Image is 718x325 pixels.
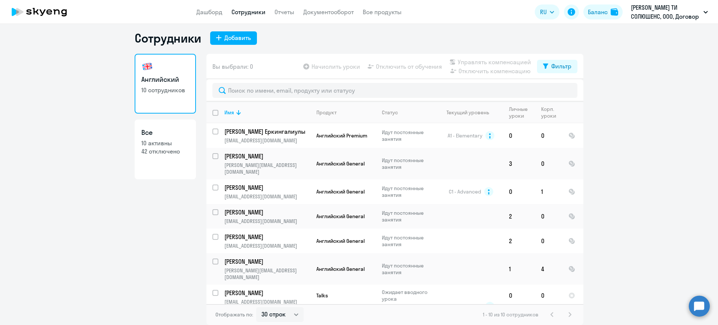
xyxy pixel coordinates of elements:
[224,193,310,200] p: [EMAIL_ADDRESS][DOMAIN_NAME]
[224,298,310,305] p: [EMAIL_ADDRESS][DOMAIN_NAME]
[224,289,310,297] a: [PERSON_NAME]
[316,238,365,244] span: Английский General
[448,303,482,310] span: A1 - Elementary
[483,311,538,318] span: 1 - 10 из 10 сотрудников
[224,183,310,192] a: [PERSON_NAME]
[224,127,309,136] p: [PERSON_NAME] Еркингалиулы
[215,311,253,318] span: Отображать по:
[212,62,253,71] span: Вы выбрали: 0
[224,33,251,42] div: Добавить
[224,109,310,116] div: Имя
[224,183,309,192] p: [PERSON_NAME]
[382,262,433,276] p: Идут постоянные занятия
[224,242,310,249] p: [EMAIL_ADDRESS][DOMAIN_NAME]
[537,60,577,73] button: Фильтр
[224,152,310,160] a: [PERSON_NAME]
[210,31,257,45] button: Добавить
[224,109,234,116] div: Имя
[316,109,337,116] div: Продукт
[231,8,266,16] a: Сотрудники
[449,188,481,195] span: C1 - Advanced
[535,229,562,253] td: 0
[535,204,562,229] td: 0
[363,8,402,16] a: Все продукты
[224,289,309,297] p: [PERSON_NAME]
[627,3,712,21] button: [PERSON_NAME] ТИ СОЛЮШЕНС, ООО, Договор ЧК-80/20
[224,162,310,175] p: [PERSON_NAME][EMAIL_ADDRESS][DOMAIN_NAME]
[224,152,309,160] p: [PERSON_NAME]
[588,7,608,16] div: Баланс
[509,106,535,119] div: Личные уроки
[535,285,562,306] td: 0
[141,61,153,72] img: english
[535,253,562,285] td: 4
[224,127,310,136] a: [PERSON_NAME] Еркингалиулы
[135,31,201,46] h1: Сотрудники
[551,62,571,71] div: Фильтр
[316,188,365,195] span: Английский General
[447,109,489,116] div: Текущий уровень
[448,132,482,139] span: A1 - Elementary
[224,267,310,281] p: [PERSON_NAME][EMAIL_ADDRESS][DOMAIN_NAME]
[382,289,433,302] p: Ожидает вводного урока
[274,8,294,16] a: Отчеты
[316,213,365,220] span: Английский General
[382,234,433,248] p: Идут постоянные занятия
[535,148,562,179] td: 0
[135,54,196,114] a: Английский10 сотрудников
[382,185,433,198] p: Идут постоянные занятия
[316,132,367,139] span: Английский Premium
[141,147,189,155] p: 42 отключено
[224,208,309,216] p: [PERSON_NAME]
[382,109,398,116] div: Статус
[439,109,503,116] div: Текущий уровень
[224,218,310,225] p: [EMAIL_ADDRESS][DOMAIN_NAME]
[141,139,189,147] p: 10 активны
[316,292,328,299] span: Talks
[303,8,354,16] a: Документооборот
[141,86,189,94] p: 10 сотрудников
[535,179,562,204] td: 1
[212,83,577,98] input: Поиск по имени, email, продукту или статусу
[141,128,189,137] h3: Все
[382,210,433,223] p: Идут постоянные занятия
[224,257,310,266] a: [PERSON_NAME]
[535,4,559,19] button: RU
[503,148,535,179] td: 3
[224,233,310,241] a: [PERSON_NAME]
[196,8,223,16] a: Дашборд
[224,233,309,241] p: [PERSON_NAME]
[316,160,365,167] span: Английский General
[316,266,365,272] span: Английский General
[503,179,535,204] td: 0
[224,208,310,216] a: [PERSON_NAME]
[540,7,547,16] span: RU
[503,229,535,253] td: 2
[382,129,433,142] p: Идут постоянные занятия
[382,157,433,170] p: Идут постоянные занятия
[135,120,196,179] a: Все10 активны42 отключено
[503,123,535,148] td: 0
[611,8,618,16] img: balance
[141,75,189,84] h3: Английский
[631,3,700,21] p: [PERSON_NAME] ТИ СОЛЮШЕНС, ООО, Договор ЧК-80/20
[503,285,535,306] td: 0
[224,257,309,266] p: [PERSON_NAME]
[541,106,562,119] div: Корп. уроки
[503,204,535,229] td: 2
[583,4,623,19] button: Балансbalance
[224,137,310,144] p: [EMAIL_ADDRESS][DOMAIN_NAME]
[503,253,535,285] td: 1
[535,123,562,148] td: 0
